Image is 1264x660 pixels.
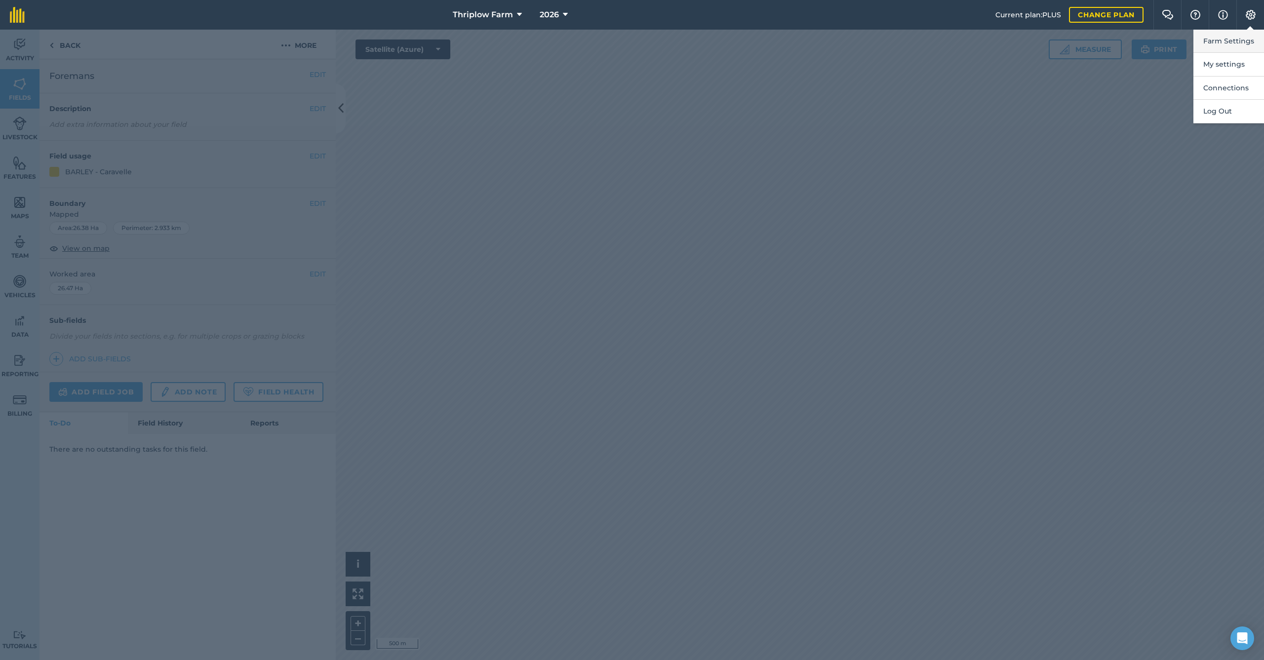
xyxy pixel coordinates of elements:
[1193,30,1264,53] button: Farm Settings
[1193,53,1264,76] button: My settings
[1245,10,1257,20] img: A cog icon
[540,9,559,21] span: 2026
[1230,626,1254,650] div: Open Intercom Messenger
[1189,10,1201,20] img: A question mark icon
[1193,77,1264,100] button: Connections
[453,9,513,21] span: Thriplow Farm
[995,9,1061,20] span: Current plan : PLUS
[1162,10,1174,20] img: Two speech bubbles overlapping with the left bubble in the forefront
[10,7,25,23] img: fieldmargin Logo
[1069,7,1144,23] a: Change plan
[1218,9,1228,21] img: svg+xml;base64,PHN2ZyB4bWxucz0iaHR0cDovL3d3dy53My5vcmcvMjAwMC9zdmciIHdpZHRoPSIxNyIgaGVpZ2h0PSIxNy...
[1193,100,1264,123] button: Log Out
